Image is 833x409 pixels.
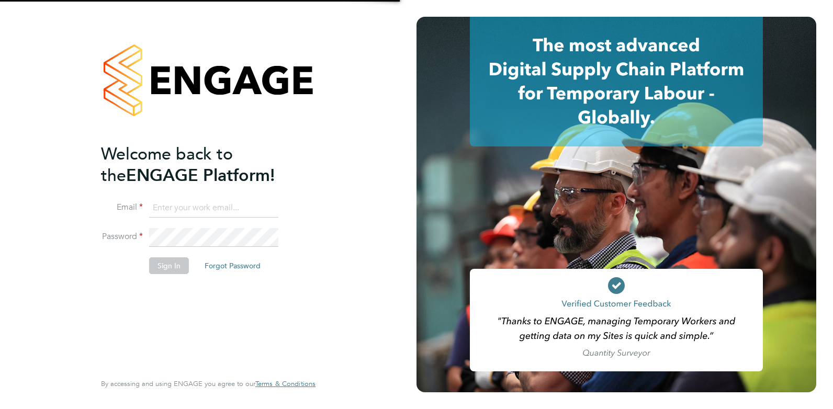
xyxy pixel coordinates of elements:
input: Enter your work email... [149,199,278,218]
label: Password [101,231,143,242]
label: Email [101,202,143,213]
a: Terms & Conditions [255,380,316,388]
h2: ENGAGE Platform! [101,143,305,186]
span: Welcome back to the [101,144,233,186]
span: Terms & Conditions [255,379,316,388]
span: By accessing and using ENGAGE you agree to our [101,379,316,388]
button: Forgot Password [196,257,269,274]
button: Sign In [149,257,189,274]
